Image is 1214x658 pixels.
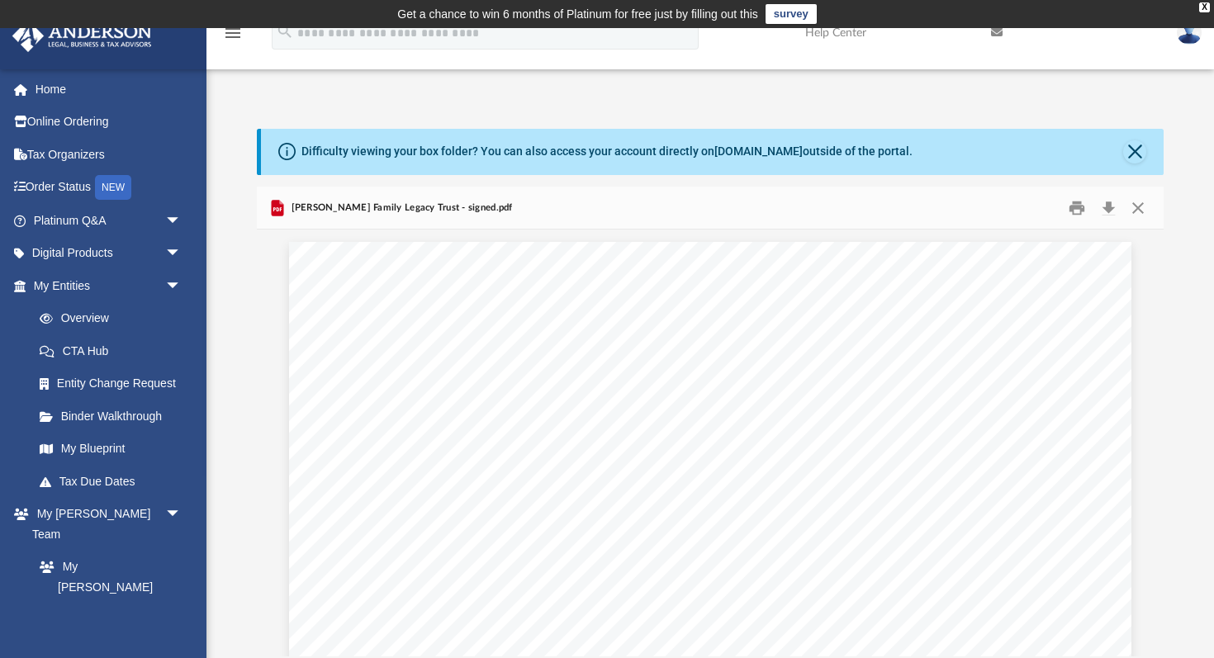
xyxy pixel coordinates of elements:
[1123,195,1153,220] button: Close
[12,237,206,270] a: Digital Productsarrow_drop_down
[23,302,206,335] a: Overview
[223,23,243,43] i: menu
[276,22,294,40] i: search
[301,143,913,160] div: Difficulty viewing your box folder? You can also access your account directly on outside of the p...
[257,230,1164,656] div: Document Viewer
[12,106,206,139] a: Online Ordering
[23,367,206,400] a: Entity Change Request
[223,31,243,43] a: menu
[165,498,198,532] span: arrow_drop_down
[397,4,758,24] div: Get a chance to win 6 months of Platinum for free just by filling out this
[1093,195,1123,220] button: Download
[23,334,206,367] a: CTA Hub
[1123,140,1146,163] button: Close
[12,73,206,106] a: Home
[95,175,131,200] div: NEW
[12,171,206,205] a: Order StatusNEW
[12,204,206,237] a: Platinum Q&Aarrow_drop_down
[23,551,190,624] a: My [PERSON_NAME] Team
[7,20,157,52] img: Anderson Advisors Platinum Portal
[23,433,198,466] a: My Blueprint
[325,353,359,452] span: •
[23,400,206,433] a: Binder Walkthrough
[1061,195,1094,220] button: Print
[257,187,1164,656] div: Preview
[12,498,198,551] a: My [PERSON_NAME] Teamarrow_drop_down
[1199,2,1210,12] div: close
[23,465,206,498] a: Tax Due Dates
[766,4,817,24] a: survey
[1177,21,1202,45] img: User Pic
[12,138,206,171] a: Tax Organizers
[287,201,512,215] span: [PERSON_NAME] Family Legacy Trust - signed.pdf
[257,230,1164,656] div: File preview
[165,269,198,303] span: arrow_drop_down
[165,204,198,238] span: arrow_drop_down
[12,269,206,302] a: My Entitiesarrow_drop_down
[165,237,198,271] span: arrow_drop_down
[714,144,803,158] a: [DOMAIN_NAME]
